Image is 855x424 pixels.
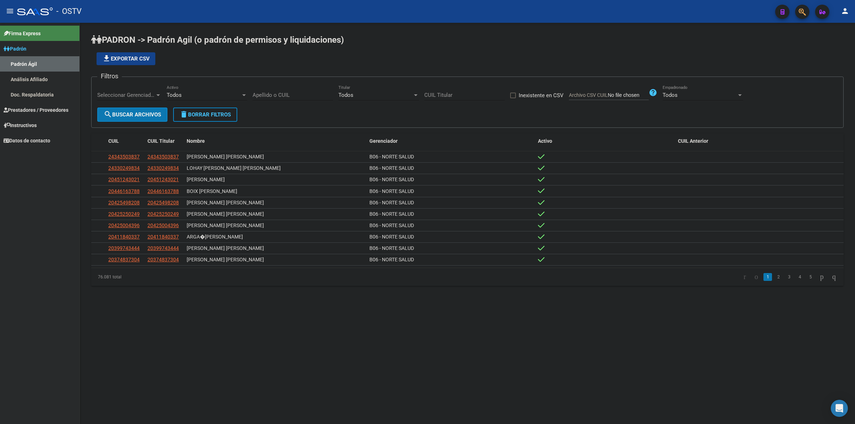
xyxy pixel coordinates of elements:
[740,273,749,281] a: go to first page
[369,138,398,144] span: Gerenciador
[569,92,608,98] span: Archivo CSV CUIL
[367,134,535,149] datatable-header-cell: Gerenciador
[805,271,816,283] li: page 5
[180,110,188,119] mat-icon: delete
[369,234,414,240] span: B06 - NORTE SALUD
[147,234,179,240] span: 20411840337
[796,273,804,281] a: 4
[147,188,179,194] span: 20446163788
[97,71,122,81] h3: Filtros
[369,223,414,228] span: B06 - NORTE SALUD
[97,92,155,98] span: Seleccionar Gerenciador
[108,188,140,194] span: 20446163788
[4,137,50,145] span: Datos de contacto
[187,257,264,262] span: [PERSON_NAME] [PERSON_NAME]
[187,211,264,217] span: [PERSON_NAME] [PERSON_NAME]
[108,223,140,228] span: 20425004396
[147,211,179,217] span: 20425250249
[187,138,205,144] span: Nombre
[806,273,815,281] a: 5
[675,134,844,149] datatable-header-cell: CUIL Anterior
[108,200,140,205] span: 20425498208
[369,245,414,251] span: B06 - NORTE SALUD
[369,177,414,182] span: B06 - NORTE SALUD
[762,271,773,283] li: page 1
[538,138,552,144] span: Activo
[4,106,68,114] span: Prestadores / Proveedores
[147,138,175,144] span: CUIL Titular
[108,211,140,217] span: 20425250249
[180,111,231,118] span: Borrar Filtros
[102,54,111,63] mat-icon: file_download
[147,200,179,205] span: 20425498208
[187,154,264,159] span: [PERSON_NAME] [PERSON_NAME]
[173,108,237,122] button: Borrar Filtros
[147,177,179,182] span: 20451243021
[519,91,564,100] span: Inexistente en CSV
[369,211,414,217] span: B06 - NORTE SALUD
[187,165,281,171] span: LOHAY [PERSON_NAME] [PERSON_NAME]
[187,223,264,228] span: [PERSON_NAME] [PERSON_NAME]
[751,273,761,281] a: go to previous page
[102,56,150,62] span: Exportar CSV
[817,273,827,281] a: go to next page
[785,273,793,281] a: 3
[108,245,140,251] span: 20399743444
[6,7,14,15] mat-icon: menu
[794,271,805,283] li: page 4
[841,7,849,15] mat-icon: person
[535,134,675,149] datatable-header-cell: Activo
[774,273,783,281] a: 2
[649,88,657,97] mat-icon: help
[187,177,225,182] span: [PERSON_NAME]
[91,268,240,286] div: 76.081 total
[108,234,140,240] span: 20411840337
[108,138,119,144] span: CUIL
[147,165,179,171] span: 24330249834
[104,110,112,119] mat-icon: search
[104,111,161,118] span: Buscar Archivos
[108,257,140,262] span: 20374837304
[773,271,784,283] li: page 2
[97,52,155,65] button: Exportar CSV
[369,165,414,171] span: B06 - NORTE SALUD
[678,138,708,144] span: CUIL Anterior
[147,223,179,228] span: 20425004396
[829,273,839,281] a: go to last page
[145,134,184,149] datatable-header-cell: CUIL Titular
[187,200,264,205] span: [PERSON_NAME] [PERSON_NAME]
[4,30,41,37] span: Firma Express
[4,121,37,129] span: Instructivos
[369,257,414,262] span: B06 - NORTE SALUD
[108,165,140,171] span: 24330249834
[608,92,649,99] input: Archivo CSV CUIL
[97,108,167,122] button: Buscar Archivos
[338,92,353,98] span: Todos
[369,200,414,205] span: B06 - NORTE SALUD
[663,92,678,98] span: Todos
[91,35,344,45] span: PADRON -> Padrón Agil (o padrón de permisos y liquidaciones)
[147,245,179,251] span: 20399743444
[369,154,414,159] span: B06 - NORTE SALUD
[187,188,237,194] span: BOIX [PERSON_NAME]
[4,45,26,53] span: Padrón
[56,4,82,19] span: - OSTV
[369,188,414,194] span: B06 - NORTE SALUD
[108,177,140,182] span: 20451243021
[147,154,179,159] span: 24343503837
[187,245,264,251] span: [PERSON_NAME] [PERSON_NAME]
[784,271,794,283] li: page 3
[108,154,140,159] span: 24343503837
[184,134,367,149] datatable-header-cell: Nombre
[187,234,243,240] span: ARGA�[PERSON_NAME]
[831,400,848,417] div: Open Intercom Messenger
[147,257,179,262] span: 20374837304
[105,134,145,149] datatable-header-cell: CUIL
[763,273,772,281] a: 1
[167,92,182,98] span: Todos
